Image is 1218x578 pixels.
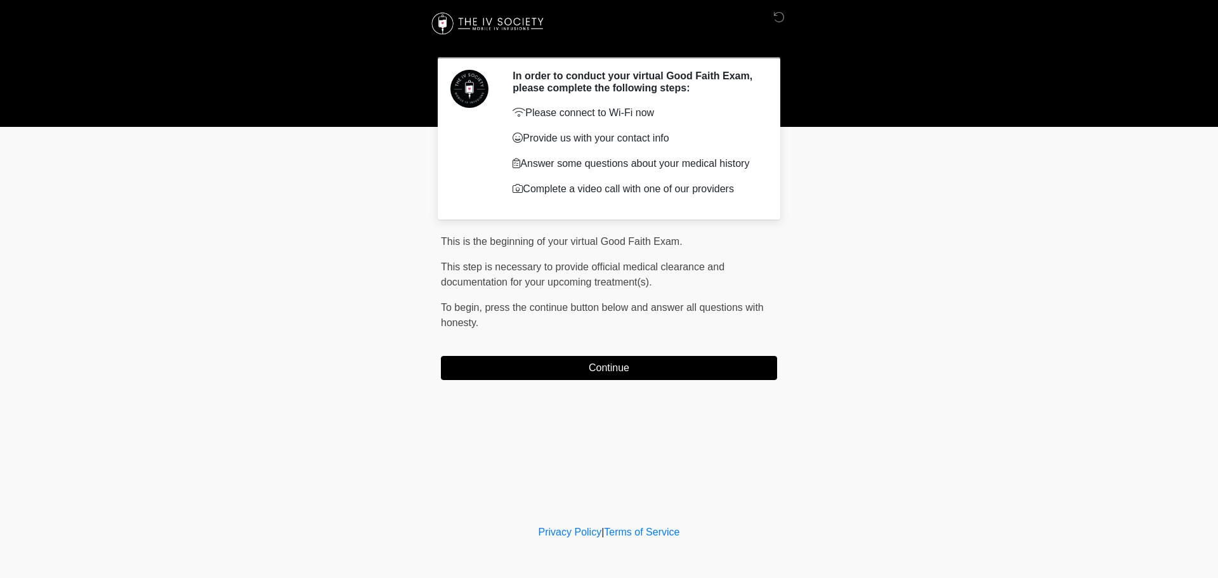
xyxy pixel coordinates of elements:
span: To begin, ﻿﻿﻿﻿﻿﻿﻿press the continue button below and answer all questions with honesty. [441,302,764,328]
button: Continue [441,356,777,380]
a: | [601,527,604,537]
a: Privacy Policy [539,527,602,537]
span: This is the beginning of your virtual Good Faith Exam. [441,236,683,247]
span: This step is necessary to provide official medical clearance and documentation for your upcoming ... [441,261,724,287]
p: Answer some questions about your medical history [513,156,758,171]
img: Agent Avatar [450,70,488,108]
img: The IV Society Logo [428,10,549,38]
p: Please connect to Wi-Fi now [513,105,758,121]
p: Complete a video call with one of our providers [513,181,758,197]
p: Provide us with your contact info [513,131,758,146]
a: Terms of Service [604,527,679,537]
h2: In order to conduct your virtual Good Faith Exam, please complete the following steps: [513,70,758,94]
